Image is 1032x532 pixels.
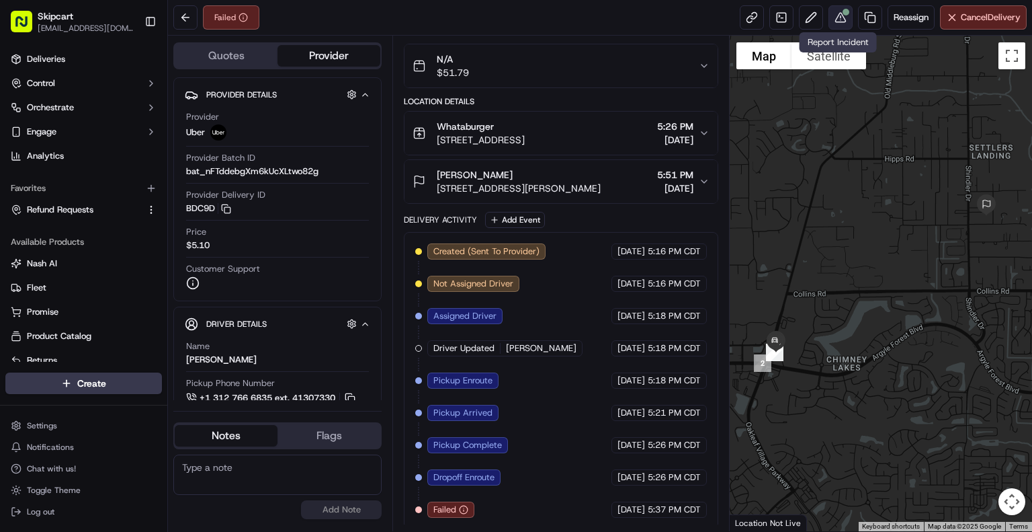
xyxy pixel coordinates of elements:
[8,295,108,319] a: 📗Knowledge Base
[733,514,777,531] a: Open this area in Google Maps (opens a new window)
[961,11,1021,24] span: Cancel Delivery
[186,111,219,123] span: Provider
[60,128,220,141] div: Start new chat
[28,128,52,152] img: 8016278978528_b943e370aa5ada12b00a_72.png
[27,463,76,474] span: Chat with us!
[112,208,116,219] span: •
[5,502,162,521] button: Log out
[186,340,210,352] span: Name
[433,407,492,419] span: Pickup Arrived
[433,471,494,484] span: Dropoff Enroute
[404,215,477,225] div: Delivery Activity
[5,97,162,118] button: Orchestrate
[95,332,163,343] a: Powered byPylon
[5,199,162,221] button: Refund Requests
[617,471,645,484] span: [DATE]
[1009,523,1028,530] a: Terms (opens in new tab)
[42,208,109,219] span: [PERSON_NAME]
[800,32,877,52] div: Report Incident
[617,278,645,290] span: [DATE]
[114,301,124,312] div: 💻
[27,245,38,256] img: 1736555255976-a54dd68f-1ca7-489b-9aae-adbdc363a1c4
[13,53,245,75] p: Welcome 👋
[206,319,267,330] span: Driver Details
[203,5,259,30] button: Failed
[186,354,257,366] div: [PERSON_NAME]
[11,204,140,216] a: Refund Requests
[186,126,205,139] span: Uber
[11,330,157,342] a: Product Catalog
[77,377,106,390] span: Create
[928,523,1001,530] span: Map data ©2025 Google
[404,44,718,87] button: N/A$51.79
[657,133,693,147] span: [DATE]
[5,301,162,323] button: Promise
[134,333,163,343] span: Pylon
[27,102,74,114] span: Orchestrate
[13,195,35,217] img: Jonathan Mireles
[940,5,1027,30] button: CancelDelivery
[437,120,494,133] span: Whataburger
[617,245,645,258] span: [DATE]
[186,152,255,164] span: Provider Batch ID
[433,342,494,354] span: Driver Updated
[27,53,65,65] span: Deliveries
[186,202,231,215] button: BDC9D
[648,310,701,322] span: 5:18 PM CDT
[433,504,456,516] span: Failed
[5,373,162,394] button: Create
[648,375,701,387] span: 5:18 PM CDT
[437,52,469,66] span: N/A
[108,295,221,319] a: 💻API Documentation
[208,172,245,188] button: See all
[617,407,645,419] span: [DATE]
[13,301,24,312] div: 📗
[736,42,791,69] button: Show street map
[730,515,807,531] div: Location Not Live
[119,208,146,219] span: [DATE]
[433,439,502,451] span: Pickup Complete
[5,481,162,500] button: Toggle Theme
[761,338,789,367] div: 7
[186,226,206,238] span: Price
[27,126,56,138] span: Engage
[186,239,210,252] span: $5.10
[27,354,57,367] span: Returns
[27,258,57,270] span: Nash AI
[13,231,35,258] img: Wisdom Oko
[437,182,601,195] span: [STREET_ADDRESS][PERSON_NAME]
[433,375,492,387] span: Pickup Enroute
[998,42,1025,69] button: Toggle fullscreen view
[186,391,357,406] a: +1 312 766 6835 ext. 41307330
[437,168,513,182] span: [PERSON_NAME]
[5,416,162,435] button: Settings
[185,313,370,335] button: Driver Details
[404,96,718,107] div: Location Details
[13,174,90,185] div: Past conversations
[35,86,242,100] input: Got a question? Start typing here...
[27,330,91,342] span: Product Catalog
[11,306,157,318] a: Promise
[791,42,866,69] button: Show satellite imagery
[648,245,701,258] span: 5:16 PM CDT
[277,45,380,67] button: Provider
[894,11,929,24] span: Reassign
[42,244,143,255] span: Wisdom [PERSON_NAME]
[175,425,277,447] button: Notes
[5,277,162,299] button: Fleet
[506,342,576,354] span: [PERSON_NAME]
[206,89,277,100] span: Provider Details
[617,310,645,322] span: [DATE]
[27,300,103,313] span: Knowledge Base
[862,522,920,531] button: Keyboard shortcuts
[433,278,513,290] span: Not Assigned Driver
[5,253,162,274] button: Nash AI
[277,425,380,447] button: Flags
[27,442,74,453] span: Notifications
[38,23,134,34] button: [EMAIL_ADDRESS][DOMAIN_NAME]
[175,45,277,67] button: Quotes
[13,128,38,152] img: 1736555255976-a54dd68f-1ca7-489b-9aae-adbdc363a1c4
